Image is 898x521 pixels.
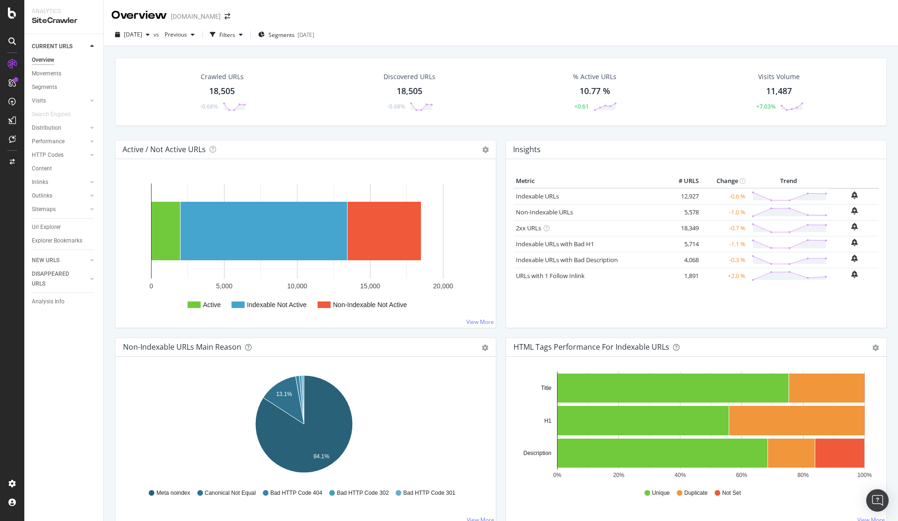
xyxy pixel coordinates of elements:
[433,282,453,290] text: 20,000
[153,30,161,38] span: vs
[613,472,624,478] text: 20%
[523,450,551,456] text: Description
[203,301,221,308] text: Active
[123,342,241,352] div: Non-Indexable URLs Main Reason
[701,204,748,220] td: -1.0 %
[851,191,858,199] div: bell-plus
[32,297,97,307] a: Analysis Info
[32,236,97,246] a: Explorer Bookmarks
[32,137,65,147] div: Performance
[701,236,748,252] td: -1.1 %
[758,72,800,81] div: Visits Volume
[32,164,97,174] a: Content
[32,123,61,133] div: Distribution
[270,489,322,497] span: Bad HTTP Code 404
[851,223,858,230] div: bell-plus
[111,7,167,23] div: Overview
[32,269,87,289] a: DISAPPEARED URLS
[32,137,87,147] a: Performance
[32,177,48,187] div: Inlinks
[851,255,858,262] div: bell-plus
[268,31,295,39] span: Segments
[516,240,594,248] a: Indexable URLs with Bad H1
[797,472,809,478] text: 80%
[360,282,380,290] text: 15,000
[219,31,235,39] div: Filters
[297,31,314,39] div: [DATE]
[123,143,206,156] h4: Active / Not Active URLs
[513,143,541,156] h4: Insights
[32,191,52,201] div: Outlinks
[32,15,96,26] div: SiteCrawler
[466,318,494,326] a: View More
[664,268,701,284] td: 1,891
[32,7,96,15] div: Analytics
[32,164,52,174] div: Content
[276,391,292,397] text: 13.1%
[664,236,701,252] td: 5,714
[254,27,318,42] button: Segments[DATE]
[701,188,748,205] td: -0.6 %
[851,239,858,246] div: bell-plus
[123,372,485,480] svg: A chart.
[32,96,87,106] a: Visits
[206,27,246,42] button: Filters
[664,252,701,268] td: 4,068
[516,224,541,232] a: 2xx URLs
[574,103,589,110] div: +0.61
[111,27,153,42] button: [DATE]
[32,297,65,307] div: Analysis Info
[124,30,142,38] span: 2025 Sep. 4th
[722,489,741,497] span: Not Set
[579,85,610,97] div: 10.77 %
[482,147,489,153] i: Options
[866,489,889,512] div: Open Intercom Messenger
[756,103,775,110] div: +7.03%
[32,236,82,246] div: Explorer Bookmarks
[200,103,218,110] div: -0.68%
[32,55,97,65] a: Overview
[32,256,59,265] div: NEW URLS
[664,204,701,220] td: 5,578
[123,174,488,320] svg: A chart.
[32,205,56,214] div: Sitemaps
[247,301,307,308] text: Indexable Not Active
[701,252,748,268] td: -0.3 %
[32,69,97,79] a: Movements
[32,82,97,92] a: Segments
[161,30,187,38] span: Previous
[32,269,79,289] div: DISAPPEARED URLS
[403,489,455,497] span: Bad HTTP Code 301
[287,282,307,290] text: 10,000
[32,222,61,232] div: Url Explorer
[32,150,87,160] a: HTTP Codes
[32,110,80,119] a: Search Engines
[516,272,585,280] a: URLs with 1 Follow Inlink
[313,453,329,460] text: 84.1%
[384,72,435,81] div: Discovered URLs
[216,282,232,290] text: 5,000
[32,96,46,106] div: Visits
[684,489,708,497] span: Duplicate
[32,123,87,133] a: Distribution
[748,174,830,188] th: Trend
[872,345,879,351] div: gear
[516,256,618,264] a: Indexable URLs with Bad Description
[701,268,748,284] td: +2.0 %
[766,85,792,97] div: 11,487
[32,110,71,119] div: Search Engines
[851,207,858,214] div: bell-plus
[32,222,97,232] a: Url Explorer
[701,174,748,188] th: Change
[333,301,407,308] text: Non-Indexable Not Active
[32,42,72,51] div: CURRENT URLS
[701,220,748,236] td: -0.7 %
[205,489,256,497] span: Canonical Not Equal
[32,55,54,65] div: Overview
[544,418,552,424] text: H1
[514,372,876,480] svg: A chart.
[664,220,701,236] td: 18,349
[851,271,858,278] div: bell-plus
[32,177,87,187] a: Inlinks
